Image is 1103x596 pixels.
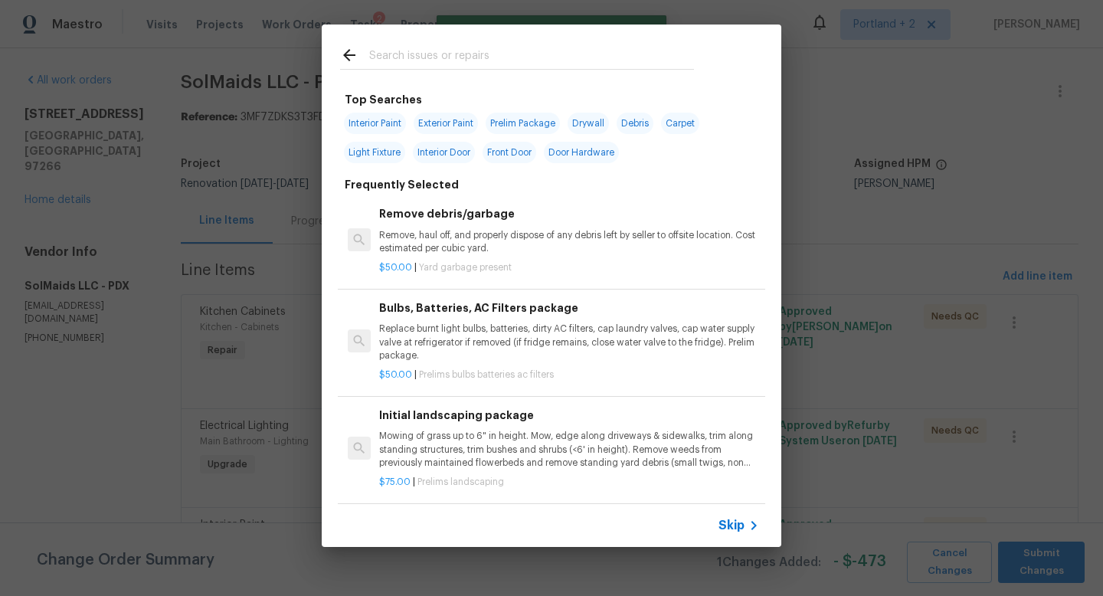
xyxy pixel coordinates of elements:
[345,176,459,193] h6: Frequently Selected
[379,300,759,316] h6: Bulbs, Batteries, AC Filters package
[379,263,412,272] span: $50.00
[379,407,759,424] h6: Initial landscaping package
[379,477,411,486] span: $75.00
[419,263,512,272] span: Yard garbage present
[419,370,554,379] span: Prelims bulbs batteries ac filters
[544,142,619,163] span: Door Hardware
[718,518,745,533] span: Skip
[661,113,699,134] span: Carpet
[379,323,759,362] p: Replace burnt light bulbs, batteries, dirty AC filters, cap laundry valves, cap water supply valv...
[617,113,653,134] span: Debris
[413,142,475,163] span: Interior Door
[379,476,759,489] p: |
[568,113,609,134] span: Drywall
[417,477,504,486] span: Prelims landscaping
[379,430,759,469] p: Mowing of grass up to 6" in height. Mow, edge along driveways & sidewalks, trim along standing st...
[379,368,759,382] p: |
[344,113,406,134] span: Interior Paint
[486,113,560,134] span: Prelim Package
[483,142,536,163] span: Front Door
[379,370,412,379] span: $50.00
[379,205,759,222] h6: Remove debris/garbage
[345,91,422,108] h6: Top Searches
[344,142,405,163] span: Light Fixture
[379,261,759,274] p: |
[379,229,759,255] p: Remove, haul off, and properly dispose of any debris left by seller to offsite location. Cost est...
[369,46,694,69] input: Search issues or repairs
[414,113,478,134] span: Exterior Paint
